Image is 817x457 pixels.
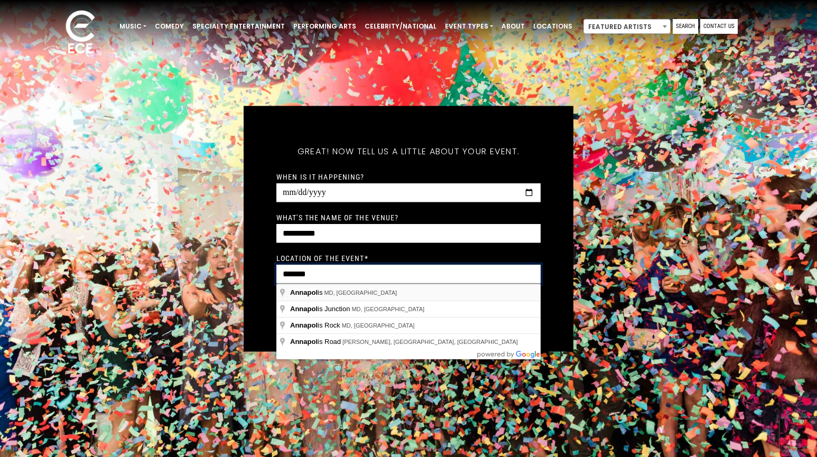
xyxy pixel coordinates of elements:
[290,321,318,329] span: Annapol
[324,290,397,296] span: MD, [GEOGRAPHIC_DATA]
[290,305,318,313] span: Annapol
[673,19,698,34] a: Search
[529,17,577,35] a: Locations
[290,305,351,313] span: is Junction
[351,306,424,312] span: MD, [GEOGRAPHIC_DATA]
[188,17,289,35] a: Specialty Entertainment
[290,321,342,329] span: is Rock
[276,212,398,222] label: What's the name of the venue?
[584,20,670,34] span: Featured Artists
[342,339,518,345] span: [PERSON_NAME], [GEOGRAPHIC_DATA], [GEOGRAPHIC_DATA]
[289,17,360,35] a: Performing Arts
[360,17,441,35] a: Celebrity/National
[276,253,368,263] label: Location of the event
[151,17,188,35] a: Comedy
[115,17,151,35] a: Music
[276,132,541,170] h5: Great! Now tell us a little about your event.
[342,322,415,329] span: MD, [GEOGRAPHIC_DATA]
[441,17,497,35] a: Event Types
[290,338,318,346] span: Annapol
[497,17,529,35] a: About
[290,288,324,296] span: is
[290,288,318,296] span: Annapol
[54,7,107,59] img: ece_new_logo_whitev2-1.png
[583,19,671,34] span: Featured Artists
[276,172,365,181] label: When is it happening?
[700,19,738,34] a: Contact Us
[290,338,342,346] span: is Road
